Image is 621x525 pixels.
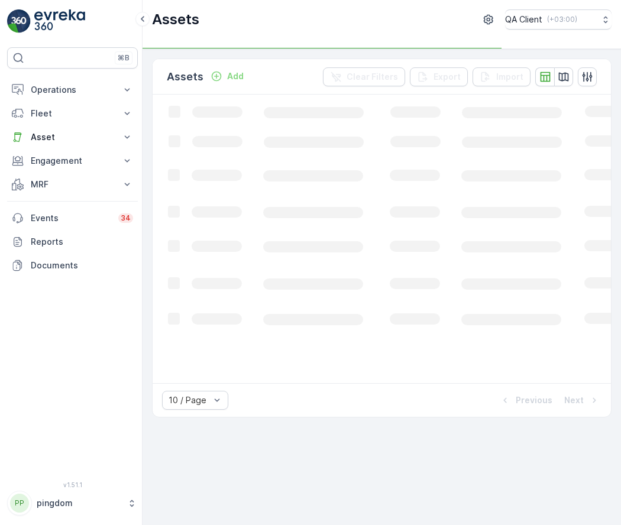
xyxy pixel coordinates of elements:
button: MRF [7,173,138,196]
button: Previous [498,393,554,407]
p: Reports [31,236,133,248]
p: Documents [31,260,133,271]
button: Next [563,393,601,407]
p: Engagement [31,155,114,167]
p: QA Client [505,14,542,25]
p: MRF [31,179,114,190]
button: Fleet [7,102,138,125]
img: logo_light-DOdMpM7g.png [34,9,85,33]
button: Import [473,67,531,86]
p: 34 [121,213,131,223]
p: Fleet [31,108,114,119]
p: Export [434,71,461,83]
img: logo [7,9,31,33]
button: Add [206,69,248,83]
p: ( +03:00 ) [547,15,577,24]
p: pingdom [37,497,121,509]
button: PPpingdom [7,491,138,516]
button: Operations [7,78,138,102]
span: v 1.51.1 [7,481,138,488]
p: Import [496,71,523,83]
p: Events [31,212,111,224]
button: Clear Filters [323,67,405,86]
p: ⌘B [118,53,130,63]
button: Export [410,67,468,86]
button: Engagement [7,149,138,173]
p: Asset [31,131,114,143]
p: Operations [31,84,114,96]
p: Previous [516,394,552,406]
button: QA Client(+03:00) [505,9,612,30]
p: Next [564,394,584,406]
button: Asset [7,125,138,149]
a: Reports [7,230,138,254]
p: Clear Filters [347,71,398,83]
p: Assets [152,10,199,29]
div: PP [10,494,29,513]
p: Assets [167,69,203,85]
a: Events34 [7,206,138,230]
p: Add [227,70,244,82]
a: Documents [7,254,138,277]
